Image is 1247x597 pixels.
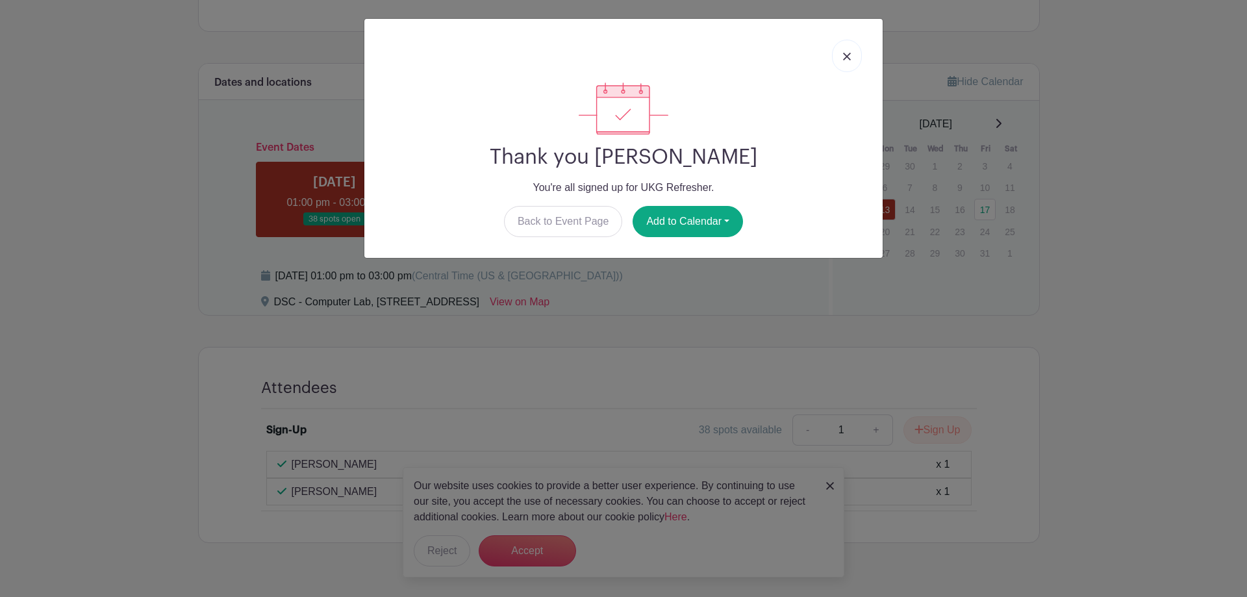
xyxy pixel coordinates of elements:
[579,83,668,134] img: signup_complete-c468d5dda3e2740ee63a24cb0ba0d3ce5d8a4ecd24259e683200fb1569d990c8.svg
[843,53,851,60] img: close_button-5f87c8562297e5c2d7936805f587ecaba9071eb48480494691a3f1689db116b3.svg
[633,206,743,237] button: Add to Calendar
[375,145,872,170] h2: Thank you [PERSON_NAME]
[504,206,623,237] a: Back to Event Page
[375,180,872,196] p: You're all signed up for UKG Refresher.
